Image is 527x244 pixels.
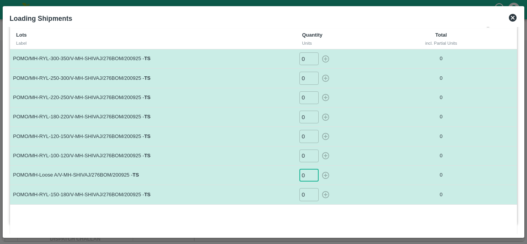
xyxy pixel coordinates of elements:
[400,55,482,62] p: 0
[302,40,390,47] div: Units
[299,130,319,143] input: 0
[10,108,296,127] td: POMO/MH-RYL-180-220/V-MH-SHIVAJ/276BOM/200925 -
[299,91,319,104] input: 0
[133,172,139,178] strong: TS
[144,94,151,100] strong: TS
[400,94,482,101] p: 0
[299,150,319,162] input: 0
[299,111,319,123] input: 0
[400,172,482,179] p: 0
[435,32,447,38] b: Total
[10,88,296,107] td: POMO/MH-RYL-220-250/V-MH-SHIVAJ/276BOM/200925 -
[403,40,479,47] div: incl. Partial Units
[144,114,151,119] strong: TS
[144,75,151,81] strong: TS
[16,32,27,38] b: Lots
[144,192,151,197] strong: TS
[299,169,319,182] input: 0
[10,15,72,22] b: Loading Shipments
[299,52,319,65] input: 0
[10,69,296,88] td: POMO/MH-RYL-250-300/V-MH-SHIVAJ/276BOM/200925 -
[299,72,319,84] input: 0
[10,127,296,146] td: POMO/MH-RYL-120-150/V-MH-SHIVAJ/276BOM/200925 -
[400,191,482,199] p: 0
[400,152,482,160] p: 0
[299,188,319,201] input: 0
[144,133,151,139] strong: TS
[400,133,482,140] p: 0
[10,49,296,69] td: POMO/MH-RYL-300-350/V-MH-SHIVAJ/276BOM/200925 -
[144,56,151,61] strong: TS
[10,166,296,185] td: POMO/MH-Loose A/V-MH-SHIVAJ/276BOM/200925 -
[400,75,482,82] p: 0
[10,185,296,204] td: POMO/MH-RYL-150-180/V-MH-SHIVAJ/276BOM/200925 -
[16,40,290,47] div: Label
[302,32,323,38] b: Quantity
[400,113,482,121] p: 0
[10,146,296,165] td: POMO/MH-RYL-100-120/V-MH-SHIVAJ/276BOM/200925 -
[144,153,151,158] strong: TS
